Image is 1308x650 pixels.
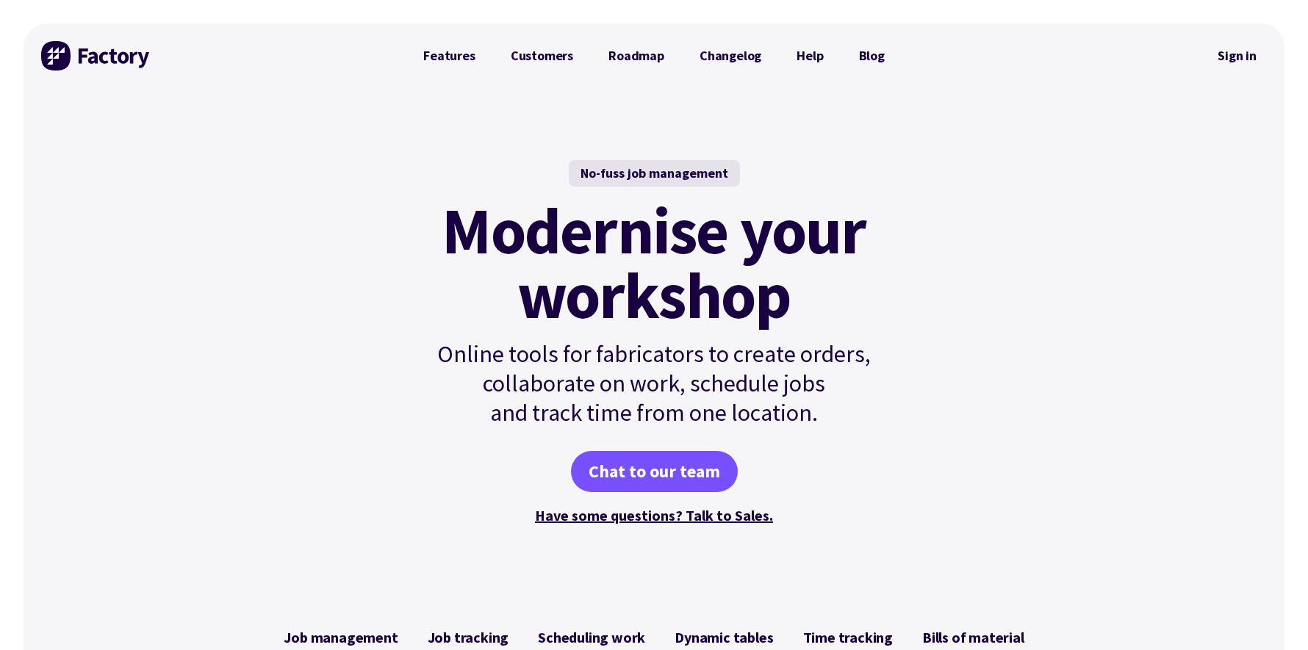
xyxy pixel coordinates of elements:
a: Help [779,41,841,71]
a: Customers [493,41,591,71]
span: Bills of material [922,629,1024,646]
div: No-fuss job management [569,160,740,187]
a: Sign in [1207,39,1267,73]
span: Job tracking [428,629,509,646]
span: Dynamic tables [675,629,773,646]
img: Factory [41,41,151,71]
span: Job management [284,629,398,646]
a: Changelog [682,41,779,71]
span: Time tracking [803,629,893,646]
a: Blog [841,41,902,71]
mark: Modernise your workshop [442,198,866,328]
a: Chat to our team [571,451,738,492]
span: Scheduling work [538,629,645,646]
a: Roadmap [591,41,682,71]
nav: Primary Navigation [406,41,902,71]
p: Online tools for fabricators to create orders, collaborate on work, schedule jobs and track time ... [406,339,902,427]
a: Features [406,41,493,71]
nav: Secondary Navigation [1207,39,1267,73]
a: Have some questions? Talk to Sales. [535,506,773,524]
